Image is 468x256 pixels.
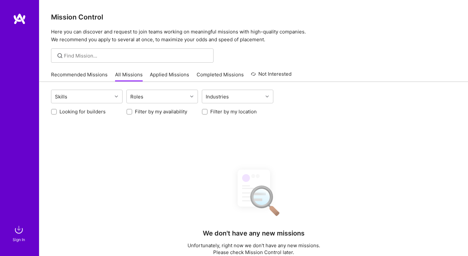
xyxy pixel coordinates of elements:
[188,249,320,256] p: Please check Mission Control later.
[204,92,230,101] div: Industries
[251,70,292,82] a: Not Interested
[190,95,193,98] i: icon Chevron
[12,223,25,236] img: sign in
[188,242,320,249] p: Unfortunately, right now we don't have any new missions.
[14,223,25,243] a: sign inSign In
[226,164,281,221] img: No Results
[115,71,143,82] a: All Missions
[197,71,244,82] a: Completed Missions
[53,92,69,101] div: Skills
[203,229,305,237] h4: We don't have any new missions
[13,236,25,243] div: Sign In
[51,71,108,82] a: Recommended Missions
[59,108,106,115] label: Looking for builders
[56,52,64,59] i: icon SearchGrey
[115,95,118,98] i: icon Chevron
[51,28,456,44] p: Here you can discover and request to join teams working on meaningful missions with high-quality ...
[150,71,189,82] a: Applied Missions
[51,13,456,21] h3: Mission Control
[129,92,145,101] div: Roles
[266,95,269,98] i: icon Chevron
[135,108,187,115] label: Filter by my availability
[64,52,209,59] input: Find Mission...
[13,13,26,25] img: logo
[210,108,257,115] label: Filter by my location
